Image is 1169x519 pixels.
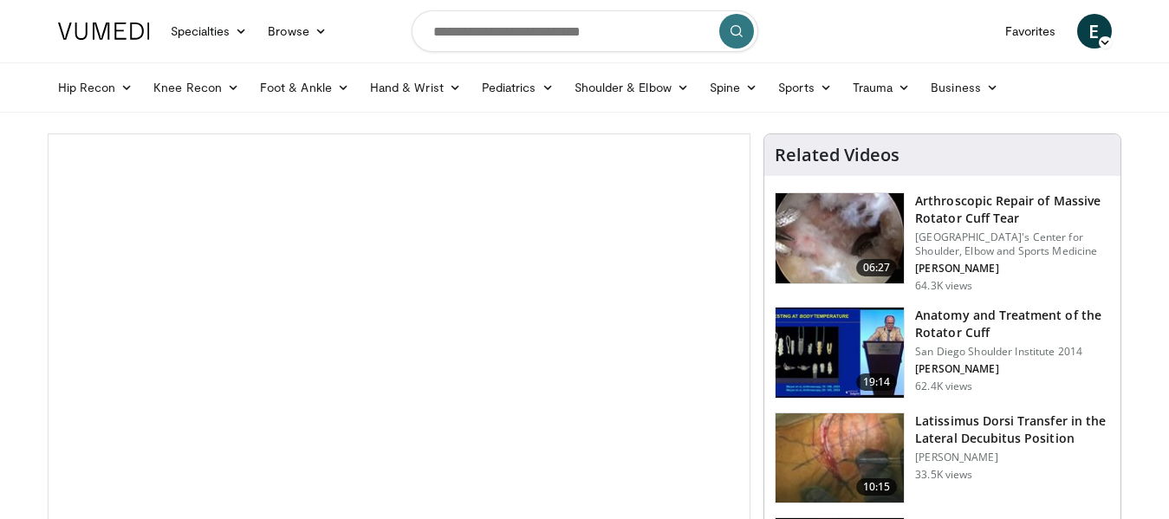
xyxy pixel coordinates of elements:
p: 64.3K views [915,279,972,293]
a: Hand & Wrist [360,70,471,105]
img: 281021_0002_1.png.150x105_q85_crop-smart_upscale.jpg [776,193,904,283]
p: 62.4K views [915,380,972,393]
a: Foot & Ankle [250,70,360,105]
a: E [1077,14,1112,49]
span: 06:27 [856,259,898,276]
a: Browse [257,14,337,49]
a: 06:27 Arthroscopic Repair of Massive Rotator Cuff Tear [GEOGRAPHIC_DATA]'s Center for Shoulder, E... [775,192,1110,293]
p: [GEOGRAPHIC_DATA]'s Center for Shoulder, Elbow and Sports Medicine [915,230,1110,258]
h3: Latissimus Dorsi Transfer in the Lateral Decubitus Position [915,412,1110,447]
h4: Related Videos [775,145,899,165]
a: Specialties [160,14,258,49]
input: Search topics, interventions [412,10,758,52]
a: Trauma [842,70,921,105]
p: [PERSON_NAME] [915,451,1110,464]
h3: Anatomy and Treatment of the Rotator Cuff [915,307,1110,341]
img: 58008271-3059-4eea-87a5-8726eb53a503.150x105_q85_crop-smart_upscale.jpg [776,308,904,398]
p: [PERSON_NAME] [915,362,1110,376]
a: Shoulder & Elbow [564,70,699,105]
a: Favorites [995,14,1067,49]
a: Hip Recon [48,70,144,105]
a: Spine [699,70,768,105]
a: Pediatrics [471,70,564,105]
h3: Arthroscopic Repair of Massive Rotator Cuff Tear [915,192,1110,227]
a: 19:14 Anatomy and Treatment of the Rotator Cuff San Diego Shoulder Institute 2014 [PERSON_NAME] 6... [775,307,1110,399]
span: 10:15 [856,478,898,496]
p: 33.5K views [915,468,972,482]
p: [PERSON_NAME] [915,262,1110,276]
img: 38501_0000_3.png.150x105_q85_crop-smart_upscale.jpg [776,413,904,503]
a: Business [920,70,1009,105]
p: San Diego Shoulder Institute 2014 [915,345,1110,359]
a: Knee Recon [143,70,250,105]
img: VuMedi Logo [58,23,150,40]
a: 10:15 Latissimus Dorsi Transfer in the Lateral Decubitus Position [PERSON_NAME] 33.5K views [775,412,1110,504]
a: Sports [768,70,842,105]
span: 19:14 [856,373,898,391]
